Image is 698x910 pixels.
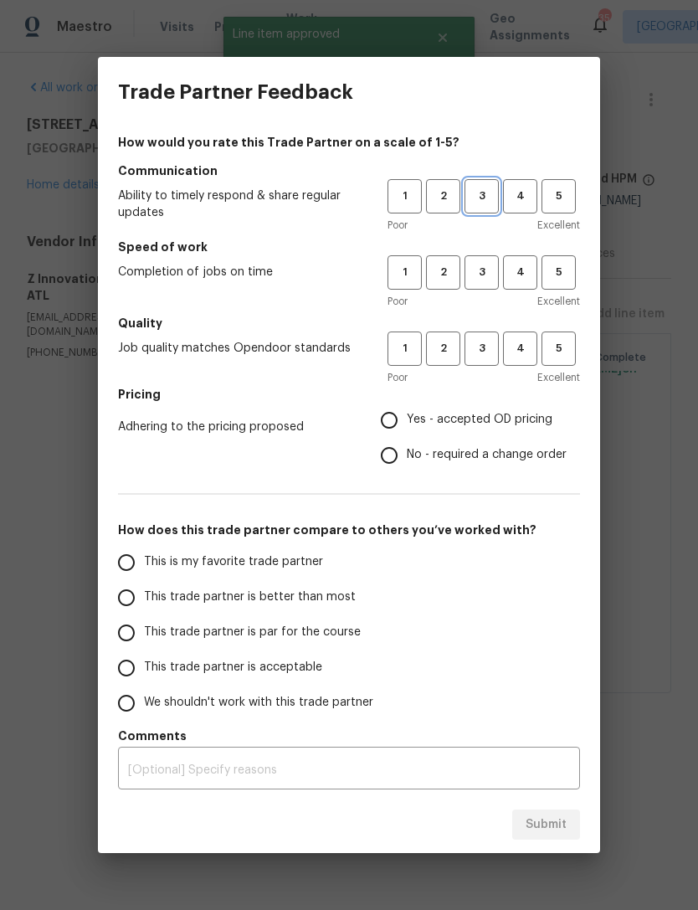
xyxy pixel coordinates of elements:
span: 3 [466,187,497,206]
span: Excellent [537,217,580,234]
span: Poor [387,293,408,310]
h5: Quality [118,315,580,332]
span: Poor [387,369,408,386]
span: We shouldn't work with this trade partner [144,694,373,712]
span: Completion of jobs on time [118,264,361,280]
button: 3 [464,179,499,213]
span: Excellent [537,293,580,310]
h5: Speed of work [118,239,580,255]
button: 3 [464,255,499,290]
button: 4 [503,332,537,366]
span: 2 [428,187,459,206]
button: 2 [426,332,460,366]
span: 1 [389,187,420,206]
span: This trade partner is par for the course [144,624,361,641]
button: 3 [464,332,499,366]
button: 1 [387,332,422,366]
span: Excellent [537,369,580,386]
button: 2 [426,179,460,213]
button: 5 [541,332,576,366]
span: No - required a change order [407,446,567,464]
button: 5 [541,255,576,290]
span: This is my favorite trade partner [144,553,323,571]
span: 2 [428,263,459,282]
span: Yes - accepted OD pricing [407,411,552,429]
h5: Communication [118,162,580,179]
button: 4 [503,255,537,290]
div: Pricing [381,403,580,473]
span: Ability to timely respond & share regular updates [118,188,361,221]
span: 3 [466,263,497,282]
span: This trade partner is acceptable [144,659,322,676]
span: Poor [387,217,408,234]
h3: Trade Partner Feedback [118,80,353,104]
button: 1 [387,255,422,290]
div: How does this trade partner compare to others you’ve worked with? [118,545,580,721]
span: This trade partner is better than most [144,589,356,606]
button: 2 [426,255,460,290]
h5: Pricing [118,386,580,403]
h4: How would you rate this Trade Partner on a scale of 1-5? [118,134,580,151]
button: 5 [541,179,576,213]
button: 4 [503,179,537,213]
span: 5 [543,187,574,206]
span: Adhering to the pricing proposed [118,419,354,435]
span: 4 [505,187,536,206]
h5: Comments [118,727,580,744]
span: 4 [505,263,536,282]
h5: How does this trade partner compare to others you’ve worked with? [118,522,580,538]
span: 1 [389,263,420,282]
span: 5 [543,263,574,282]
span: 1 [389,339,420,358]
span: 3 [466,339,497,358]
button: 1 [387,179,422,213]
span: Job quality matches Opendoor standards [118,340,361,357]
span: 2 [428,339,459,358]
span: 4 [505,339,536,358]
span: 5 [543,339,574,358]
